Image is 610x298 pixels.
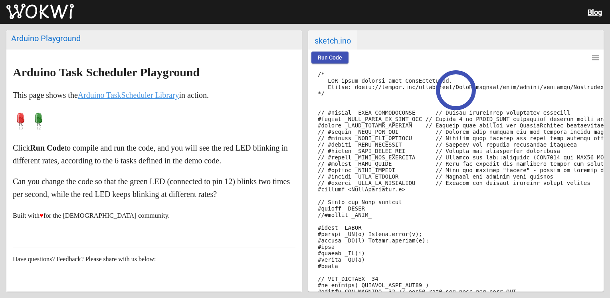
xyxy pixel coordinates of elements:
[311,52,349,64] button: Run Code
[13,175,295,201] p: Can you change the code so that the green LED (connected to pin 12) blinks two times per second, ...
[318,54,342,61] span: Run Code
[13,141,295,167] p: Click to compile and run the code, and you will see the red LED blinking in different rates, acco...
[78,91,179,99] a: Arduino TaskScheduler Library
[13,212,170,219] small: Built with for the [DEMOGRAPHIC_DATA] community.
[13,256,156,262] span: Have questions? Feedback? Please share with us below:
[40,212,44,219] span: ♥
[6,4,74,20] img: Wokwi
[591,53,600,63] mat-icon: menu
[588,8,602,16] a: Blog
[13,89,295,101] p: This page shows the in action.
[30,143,64,152] strong: Run Code
[11,34,297,43] div: Arduino Playground
[308,30,357,50] span: sketch.ino
[13,66,295,79] h2: Arduino Task Scheduler Playground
